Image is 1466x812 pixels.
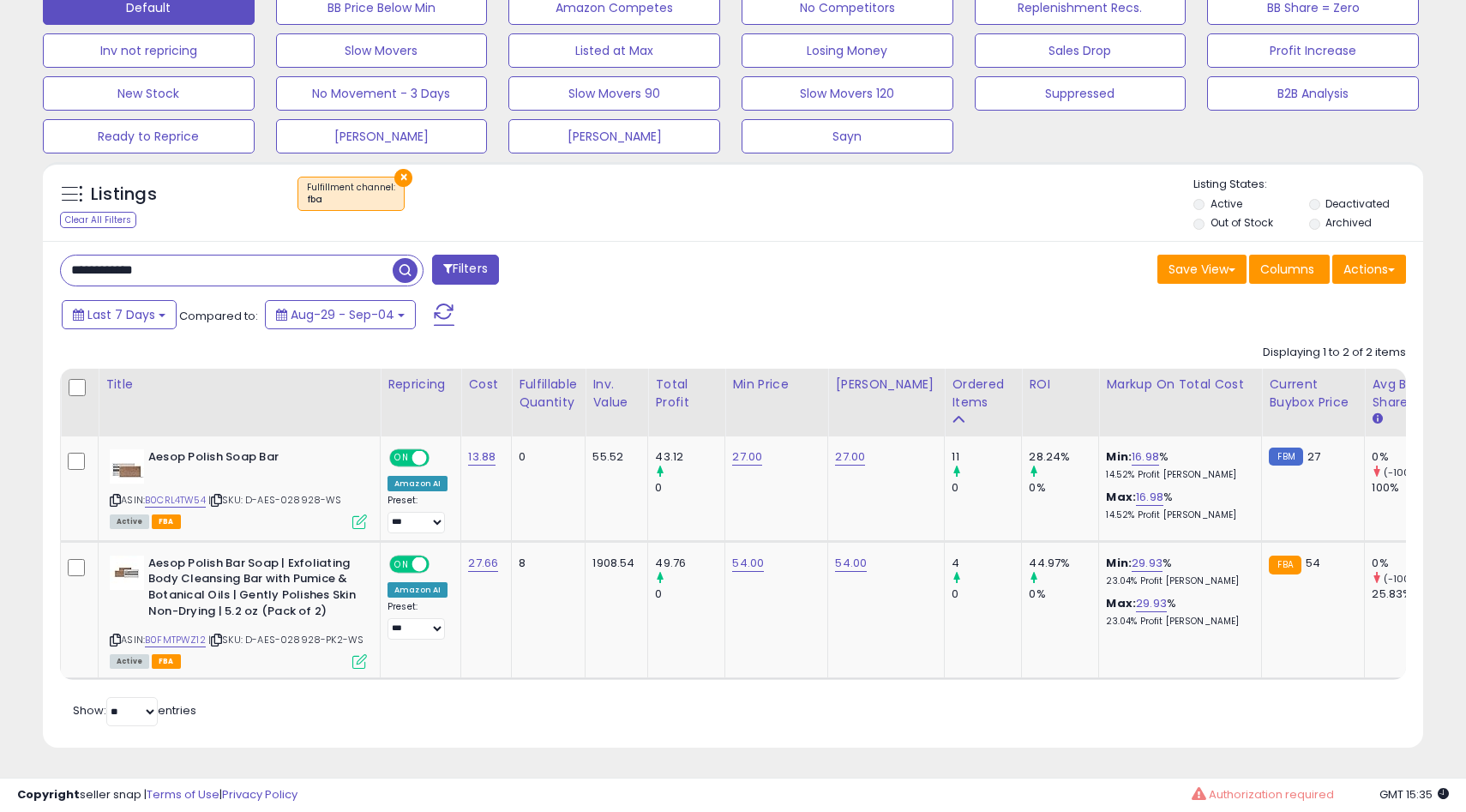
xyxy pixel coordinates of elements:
[43,119,255,153] button: Ready to Reprice
[1029,480,1098,496] div: 0%
[1099,369,1262,436] th: The percentage added to the cost of goods (COGS) that forms the calculator for Min & Max prices.
[1260,261,1314,278] span: Columns
[60,212,136,228] div: Clear All Filters
[592,449,634,465] div: 55.52
[1269,448,1302,466] small: FBM
[742,33,953,68] button: Losing Money
[388,376,454,394] div: Repricing
[276,76,488,111] button: No Movement - 3 Days
[1209,786,1334,803] span: Authorization required
[1269,556,1301,574] small: FBA
[1106,449,1248,481] div: %
[742,76,953,111] button: Slow Movers 120
[1132,555,1163,572] a: 29.93
[1106,595,1136,611] b: Max:
[148,556,357,623] b: Aesop Polish Bar Soap | Exfoliating Body Cleansing Bar with Pumice & Botanical Oils | Gently Poli...
[468,376,504,394] div: Cost
[73,702,196,719] span: Show: entries
[952,556,1021,571] div: 4
[1106,556,1248,587] div: %
[732,376,820,394] div: Min Price
[1106,555,1132,571] b: Min:
[276,119,488,153] button: [PERSON_NAME]
[732,448,762,466] a: 27.00
[655,449,724,465] div: 43.12
[1136,489,1163,506] a: 16.98
[91,183,157,207] h5: Listings
[388,495,448,533] div: Preset:
[152,514,181,529] span: FBA
[432,255,499,285] button: Filters
[179,308,258,324] span: Compared to:
[508,76,720,111] button: Slow Movers 90
[835,448,865,466] a: 27.00
[427,556,454,571] span: OFF
[110,654,149,669] span: All listings currently available for purchase on Amazon
[592,556,634,571] div: 1908.54
[835,555,867,572] a: 54.00
[1157,255,1247,284] button: Save View
[208,493,342,507] span: | SKU: D-AES-028928-WS
[1263,345,1406,361] div: Displaying 1 to 2 of 2 items
[105,376,373,394] div: Title
[1136,595,1167,612] a: 29.93
[1307,448,1320,465] span: 27
[952,480,1021,496] div: 0
[952,376,1014,412] div: Ordered Items
[43,76,255,111] button: New Stock
[1106,448,1132,465] b: Min:
[110,514,149,529] span: All listings currently available for purchase on Amazon
[1372,480,1441,496] div: 100%
[1332,255,1406,284] button: Actions
[17,787,297,803] div: seller snap | |
[1106,509,1248,521] p: 14.52% Profit [PERSON_NAME]
[519,449,572,465] div: 0
[952,586,1021,602] div: 0
[307,181,395,207] span: Fulfillment channel :
[388,601,448,640] div: Preset:
[519,376,578,412] div: Fulfillable Quantity
[145,493,206,508] a: B0CRL4TW54
[1379,786,1449,803] span: 2025-09-12 15:35 GMT
[1106,490,1248,521] div: %
[655,376,718,412] div: Total Profit
[1269,376,1357,412] div: Current Buybox Price
[1106,489,1136,505] b: Max:
[62,300,177,329] button: Last 7 Days
[1306,555,1320,571] span: 54
[835,376,937,394] div: [PERSON_NAME]
[1207,76,1419,111] button: B2B Analysis
[952,449,1021,465] div: 11
[742,119,953,153] button: Sayn
[508,119,720,153] button: [PERSON_NAME]
[1384,466,1423,479] small: (-100%)
[1372,412,1382,427] small: Avg BB Share.
[1029,376,1091,394] div: ROI
[1193,177,1422,193] p: Listing States:
[110,556,144,590] img: 31Jh-sqmYML._SL40_.jpg
[1249,255,1330,284] button: Columns
[17,786,80,803] strong: Copyright
[1106,596,1248,628] div: %
[1029,586,1098,602] div: 0%
[208,633,363,647] span: | SKU: D-AES-028928-PK2-WS
[1106,469,1248,481] p: 14.52% Profit [PERSON_NAME]
[468,555,498,572] a: 27.66
[276,33,488,68] button: Slow Movers
[148,449,357,470] b: Aesop Polish Soap Bar
[1372,556,1441,571] div: 0%
[110,556,367,667] div: ASIN:
[975,76,1187,111] button: Suppressed
[391,556,412,571] span: ON
[1029,449,1098,465] div: 28.24%
[1029,556,1098,571] div: 44.97%
[152,654,181,669] span: FBA
[655,586,724,602] div: 0
[110,449,367,527] div: ASIN:
[468,448,496,466] a: 13.88
[1106,575,1248,587] p: 23.04% Profit [PERSON_NAME]
[1372,586,1441,602] div: 25.83%
[145,633,206,647] a: B0FMTPWZ12
[388,582,448,598] div: Amazon AI
[427,451,454,466] span: OFF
